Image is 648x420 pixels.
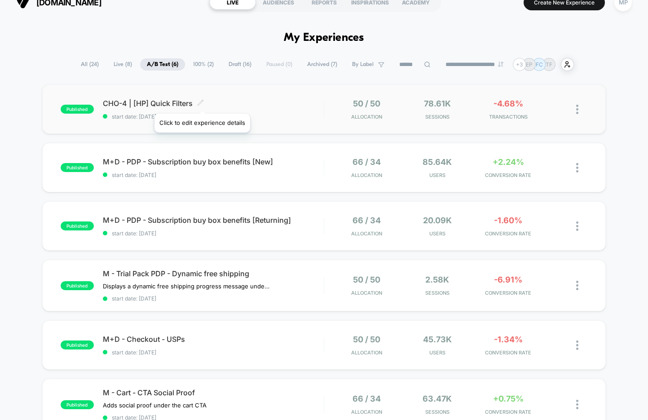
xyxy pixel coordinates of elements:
[103,216,324,225] span: M+D - PDP - Subscription buy box benefits [Returning]
[351,172,382,178] span: Allocation
[404,114,471,120] span: Sessions
[404,409,471,415] span: Sessions
[576,340,578,350] img: close
[351,114,382,120] span: Allocation
[576,221,578,231] img: close
[404,290,471,296] span: Sessions
[423,216,452,225] span: 20.09k
[103,295,324,302] span: start date: [DATE]
[404,230,471,237] span: Users
[103,388,324,397] span: M - Cart - CTA Social Proof
[353,394,381,403] span: 66 / 34
[103,157,324,166] span: M+D - PDP - Subscription buy box benefits [New]
[536,61,543,68] p: FC
[353,335,380,344] span: 50 / 50
[186,58,220,71] span: 100% ( 2 )
[576,281,578,290] img: close
[494,335,523,344] span: -1.34%
[140,58,185,71] span: A/B Test ( 6 )
[353,99,380,108] span: 50 / 50
[61,221,94,230] span: published
[61,105,94,114] span: published
[423,335,452,344] span: 45.73k
[351,409,382,415] span: Allocation
[493,157,524,167] span: +2.24%
[475,409,542,415] span: CONVERSION RATE
[423,157,452,167] span: 85.64k
[103,335,324,344] span: M+D - Checkout - USPs
[404,349,471,356] span: Users
[61,340,94,349] span: published
[352,61,374,68] span: By Label
[284,31,364,44] h1: My Experiences
[475,290,542,296] span: CONVERSION RATE
[494,99,523,108] span: -4.68%
[103,230,324,237] span: start date: [DATE]
[103,349,324,356] span: start date: [DATE]
[61,163,94,172] span: published
[475,172,542,178] span: CONVERSION RATE
[61,400,94,409] span: published
[351,349,382,356] span: Allocation
[423,394,452,403] span: 63.47k
[351,290,382,296] span: Allocation
[353,275,380,284] span: 50 / 50
[103,172,324,178] span: start date: [DATE]
[424,99,451,108] span: 78.61k
[353,157,381,167] span: 66 / 34
[103,402,207,409] span: Adds social proof under the cart CTA
[494,216,522,225] span: -1.60%
[353,216,381,225] span: 66 / 34
[576,105,578,114] img: close
[546,61,552,68] p: TF
[526,61,533,68] p: EP
[61,281,94,290] span: published
[103,99,324,108] span: CHO-4 | [HP] Quick Filters
[475,230,542,237] span: CONVERSION RATE
[107,58,139,71] span: Live ( 8 )
[498,62,503,67] img: end
[300,58,344,71] span: Archived ( 7 )
[425,275,449,284] span: 2.58k
[475,349,542,356] span: CONVERSION RATE
[103,283,269,290] span: Displays a dynamic free shipping progress message under the CTA on PDPs. When on the Trial Pack P...
[576,163,578,172] img: close
[404,172,471,178] span: Users
[576,400,578,409] img: close
[74,58,106,71] span: All ( 24 )
[103,269,324,278] span: M - Trial Pack PDP - Dynamic free shipping
[513,58,526,71] div: + 3
[475,114,542,120] span: TRANSACTIONS
[493,394,524,403] span: +0.75%
[351,230,382,237] span: Allocation
[222,58,258,71] span: Draft ( 16 )
[494,275,522,284] span: -6.91%
[103,113,324,120] span: start date: [DATE]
